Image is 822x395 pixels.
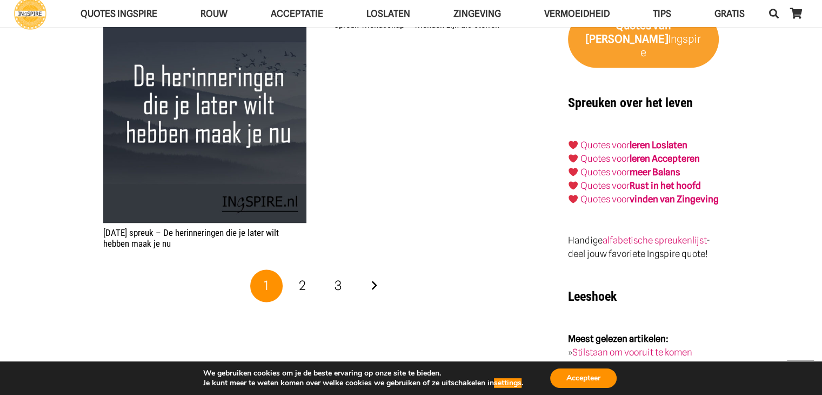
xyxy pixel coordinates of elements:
[271,8,323,19] span: Acceptatie
[103,227,279,249] a: [DATE] spreuk – De herinneringen die je later wilt hebben maak je nu
[103,19,306,222] img: Karma spreuk: De herinneringen die je later wilt hebben maak je nu
[630,167,680,177] strong: meer Balans
[714,8,745,19] span: GRATIS
[569,167,578,176] img: ❤
[568,234,719,261] p: Handige - deel jouw favoriete Ingspire quote!
[264,278,269,293] span: 1
[203,378,523,388] p: Je kunt meer te weten komen over welke cookies we gebruiken of ze uitschakelen in .
[580,180,701,191] a: Quotes voorRust in het hoofd
[580,153,630,164] a: Quotes voor
[366,8,410,19] span: Loslaten
[568,10,719,68] a: Quotes van [PERSON_NAME]Ingspire
[286,269,318,302] a: Pagina 2
[568,95,693,110] strong: Spreuken over het leven
[572,346,692,357] a: Stilstaan om vooruit te komen
[550,368,617,388] button: Accepteer
[335,278,342,293] span: 3
[568,333,669,344] strong: Meest gelezen artikelen:
[453,8,501,19] span: Zingeving
[630,153,700,164] a: leren Accepteren
[201,8,228,19] span: ROUW
[81,8,157,19] span: QUOTES INGSPIRE
[630,194,719,205] strong: vinden van Zingeving
[569,154,578,163] img: ❤
[203,368,523,378] p: We gebruiken cookies om je de beste ervaring op onze site te bieden.
[653,8,671,19] span: TIPS
[544,8,610,19] span: VERMOEIDHEID
[569,181,578,190] img: ❤
[616,19,651,32] strong: Quotes
[580,194,719,205] a: Quotes voorvinden van Zingeving
[572,360,713,371] a: Loslaten voor een nieuw stukje Zijn
[568,288,617,304] strong: Leeshoek
[630,180,701,191] strong: Rust in het hoofd
[322,269,355,302] a: Pagina 3
[787,360,814,387] a: Terug naar top
[580,140,630,150] a: Quotes voor
[569,140,578,149] img: ❤
[494,378,522,388] button: settings
[586,19,671,45] strong: van [PERSON_NAME]
[568,332,719,386] p: » » »
[569,194,578,203] img: ❤
[103,20,306,31] a: Karma spreuk – De herinneringen die je later wilt hebben maak je nu
[250,269,283,302] span: Pagina 1
[603,235,706,246] a: alfabetische spreukenlijst
[580,167,680,177] a: Quotes voormeer Balans
[299,278,306,293] span: 2
[630,140,687,150] a: leren Loslaten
